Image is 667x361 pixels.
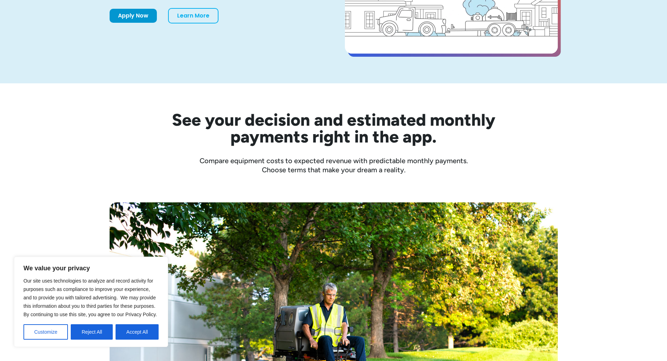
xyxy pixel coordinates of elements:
div: We value your privacy [14,257,168,347]
p: We value your privacy [23,264,159,272]
a: Apply Now [110,9,157,23]
div: Compare equipment costs to expected revenue with predictable monthly payments. Choose terms that ... [110,156,558,174]
button: Reject All [71,324,113,340]
button: Accept All [116,324,159,340]
span: Our site uses technologies to analyze and record activity for purposes such as compliance to impr... [23,278,157,317]
button: Customize [23,324,68,340]
h2: See your decision and estimated monthly payments right in the app. [138,111,530,145]
a: Learn More [168,8,218,23]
